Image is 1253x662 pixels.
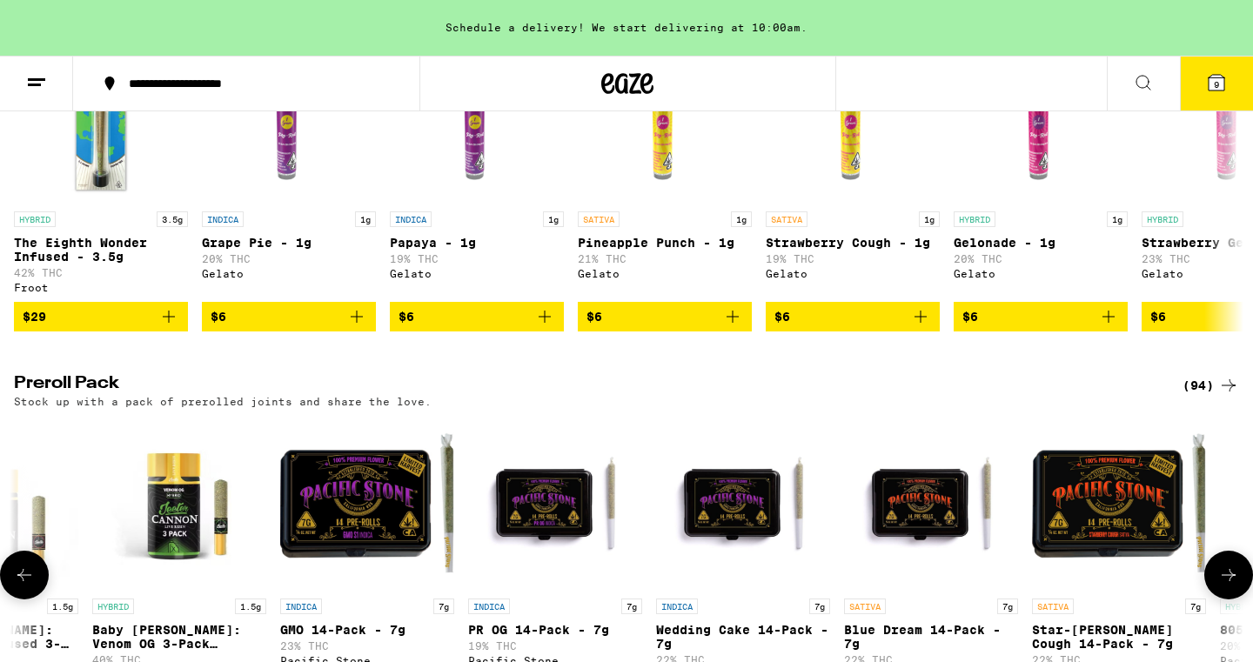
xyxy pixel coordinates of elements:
[14,236,188,264] p: The Eighth Wonder Infused - 3.5g
[844,416,1018,590] img: Pacific Stone - Blue Dream 14-Pack - 7g
[14,282,188,293] div: Froot
[14,375,1154,396] h2: Preroll Pack
[578,253,752,264] p: 21% THC
[92,623,266,651] p: Baby [PERSON_NAME]: Venom OG 3-Pack Infused - 1.5g
[92,598,134,614] p: HYBRID
[157,211,188,227] p: 3.5g
[390,302,564,331] button: Add to bag
[774,310,790,324] span: $6
[954,268,1128,279] div: Gelato
[578,29,752,302] a: Open page for Pineapple Punch - 1g from Gelato
[656,623,830,651] p: Wedding Cake 14-Pack - 7g
[468,623,642,637] p: PR OG 14-Pack - 7g
[1214,79,1219,90] span: 9
[578,236,752,250] p: Pineapple Punch - 1g
[1032,598,1074,614] p: SATIVA
[390,253,564,264] p: 19% THC
[954,29,1128,302] a: Open page for Gelonade - 1g from Gelato
[543,211,564,227] p: 1g
[202,236,376,250] p: Grape Pie - 1g
[656,598,698,614] p: INDICA
[844,598,886,614] p: SATIVA
[390,236,564,250] p: Papaya - 1g
[202,302,376,331] button: Add to bag
[766,253,940,264] p: 19% THC
[468,416,642,590] img: Pacific Stone - PR OG 14-Pack - 7g
[919,211,940,227] p: 1g
[578,302,752,331] button: Add to bag
[766,268,940,279] div: Gelato
[202,29,376,203] img: Gelato - Grape Pie - 1g
[202,29,376,302] a: Open page for Grape Pie - 1g from Gelato
[280,623,454,637] p: GMO 14-Pack - 7g
[390,29,564,302] a: Open page for Papaya - 1g from Gelato
[578,268,752,279] div: Gelato
[809,598,830,614] p: 7g
[202,253,376,264] p: 20% THC
[211,310,226,324] span: $6
[621,598,642,614] p: 7g
[656,416,830,590] img: Pacific Stone - Wedding Cake 14-Pack - 7g
[23,310,46,324] span: $29
[1183,375,1239,396] a: (94)
[578,29,752,203] img: Gelato - Pineapple Punch - 1g
[14,302,188,331] button: Add to bag
[731,211,752,227] p: 1g
[1142,211,1183,227] p: HYBRID
[280,640,454,652] p: 23% THC
[390,268,564,279] div: Gelato
[47,598,78,614] p: 1.5g
[1032,623,1206,651] p: Star-[PERSON_NAME] Cough 14-Pack - 7g
[355,211,376,227] p: 1g
[14,396,432,407] p: Stock up with a pack of prerolled joints and share the love.
[235,598,266,614] p: 1.5g
[92,416,266,590] img: Jeeter - Baby Cannon: Venom OG 3-Pack Infused - 1.5g
[954,253,1128,264] p: 20% THC
[1150,310,1166,324] span: $6
[1032,416,1206,590] img: Pacific Stone - Star-berry Cough 14-Pack - 7g
[954,211,995,227] p: HYBRID
[997,598,1018,614] p: 7g
[844,623,1018,651] p: Blue Dream 14-Pack - 7g
[954,302,1128,331] button: Add to bag
[766,236,940,250] p: Strawberry Cough - 1g
[390,29,564,203] img: Gelato - Papaya - 1g
[390,211,432,227] p: INDICA
[578,211,620,227] p: SATIVA
[954,236,1128,250] p: Gelonade - 1g
[468,640,642,652] p: 19% THC
[962,310,978,324] span: $6
[1185,598,1206,614] p: 7g
[14,267,188,278] p: 42% THC
[399,310,414,324] span: $6
[280,416,454,590] img: Pacific Stone - GMO 14-Pack - 7g
[202,211,244,227] p: INDICA
[468,598,510,614] p: INDICA
[766,302,940,331] button: Add to bag
[954,29,1128,203] img: Gelato - Gelonade - 1g
[280,598,322,614] p: INDICA
[1180,57,1253,110] button: 9
[14,211,56,227] p: HYBRID
[766,29,940,302] a: Open page for Strawberry Cough - 1g from Gelato
[14,29,188,302] a: Open page for The Eighth Wonder Infused - 3.5g from Froot
[766,211,807,227] p: SATIVA
[433,598,454,614] p: 7g
[202,268,376,279] div: Gelato
[766,29,940,203] img: Gelato - Strawberry Cough - 1g
[1107,211,1128,227] p: 1g
[586,310,602,324] span: $6
[14,29,188,203] img: Froot - The Eighth Wonder Infused - 3.5g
